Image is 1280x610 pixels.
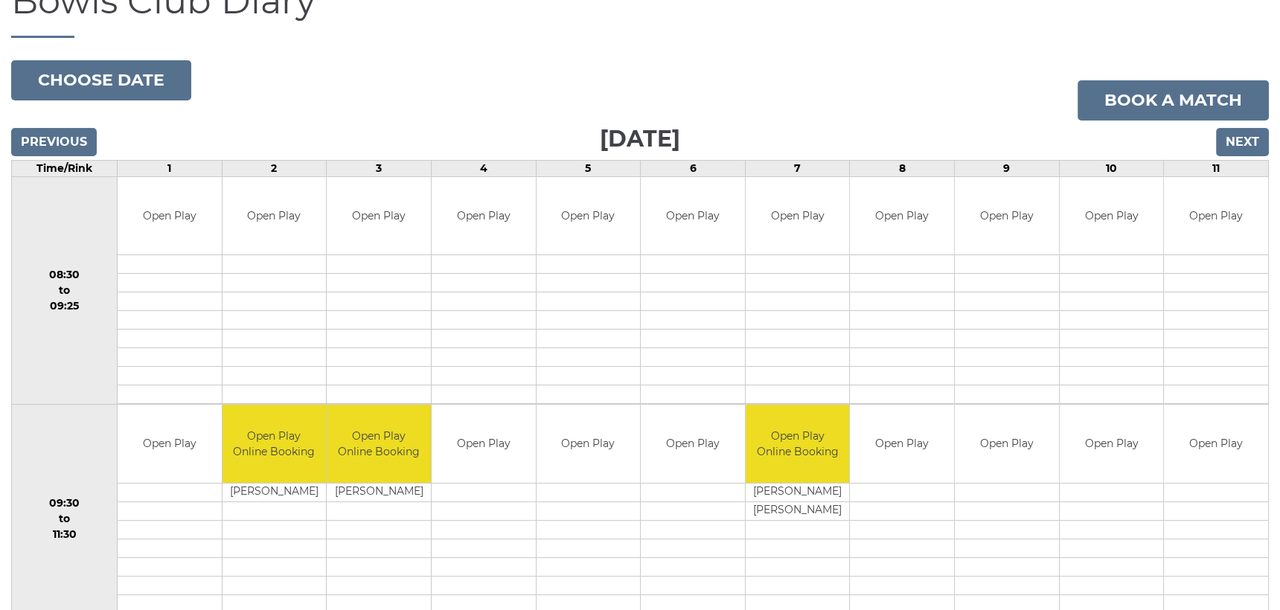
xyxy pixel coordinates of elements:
[431,160,536,176] td: 4
[222,160,327,176] td: 2
[432,405,536,483] td: Open Play
[641,405,745,483] td: Open Play
[223,177,327,255] td: Open Play
[641,160,746,176] td: 6
[327,160,432,176] td: 3
[1078,80,1269,121] a: Book a match
[118,160,223,176] td: 1
[1164,160,1269,176] td: 11
[118,177,222,255] td: Open Play
[746,501,850,520] td: [PERSON_NAME]
[746,177,850,255] td: Open Play
[850,177,954,255] td: Open Play
[745,160,850,176] td: 7
[118,405,222,483] td: Open Play
[327,483,431,501] td: [PERSON_NAME]
[432,177,536,255] td: Open Play
[12,160,118,176] td: Time/Rink
[1060,177,1164,255] td: Open Play
[536,160,641,176] td: 5
[12,176,118,405] td: 08:30 to 09:25
[537,405,641,483] td: Open Play
[1059,160,1164,176] td: 10
[1060,405,1164,483] td: Open Play
[223,483,327,501] td: [PERSON_NAME]
[1216,128,1269,156] input: Next
[850,405,954,483] td: Open Play
[746,483,850,501] td: [PERSON_NAME]
[327,405,431,483] td: Open Play Online Booking
[955,177,1059,255] td: Open Play
[641,177,745,255] td: Open Play
[955,160,1060,176] td: 9
[955,405,1059,483] td: Open Play
[1164,177,1268,255] td: Open Play
[223,405,327,483] td: Open Play Online Booking
[1164,405,1268,483] td: Open Play
[11,60,191,100] button: Choose date
[537,177,641,255] td: Open Play
[327,177,431,255] td: Open Play
[11,128,97,156] input: Previous
[850,160,955,176] td: 8
[746,405,850,483] td: Open Play Online Booking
